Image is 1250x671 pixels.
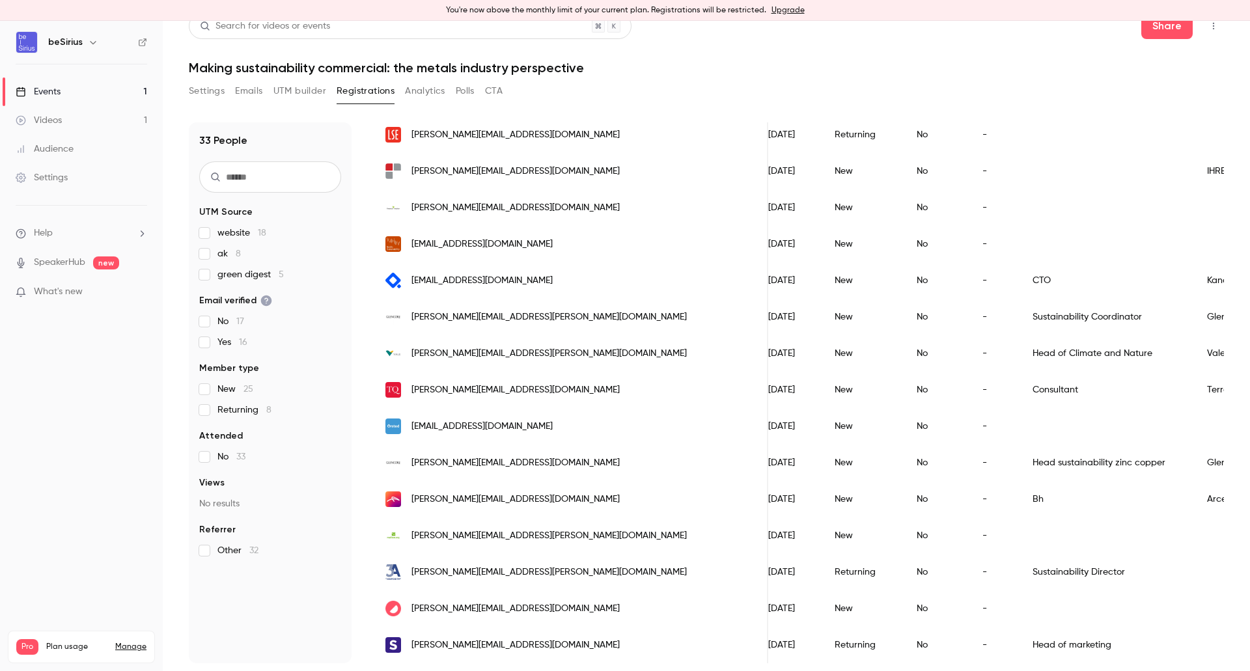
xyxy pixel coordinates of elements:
[411,201,620,215] span: [PERSON_NAME][EMAIL_ADDRESS][DOMAIN_NAME]
[385,346,401,361] img: vale.com
[411,274,553,288] span: [EMAIL_ADDRESS][DOMAIN_NAME]
[822,116,904,153] div: Returning
[385,601,401,616] img: getcontrast.io
[199,523,236,536] span: Referrer
[385,236,401,252] img: nordicsustainability.com
[405,81,445,102] button: Analytics
[904,299,969,335] div: No
[34,285,83,299] span: What's new
[755,226,822,262] div: [DATE]
[904,116,969,153] div: No
[755,481,822,517] div: [DATE]
[755,335,822,372] div: [DATE]
[755,116,822,153] div: [DATE]
[385,127,401,143] img: lse.ac.uk
[969,335,1020,372] div: -
[235,81,262,102] button: Emails
[385,491,401,507] img: arcelormittal.com
[485,81,503,102] button: CTA
[115,642,146,652] a: Manage
[217,544,258,557] span: Other
[411,602,620,616] span: [PERSON_NAME][EMAIL_ADDRESS][DOMAIN_NAME]
[1020,372,1194,408] div: Consultant
[93,256,119,269] span: new
[16,171,68,184] div: Settings
[1020,262,1194,299] div: CTO
[16,85,61,98] div: Events
[199,133,247,148] h1: 33 People
[411,493,620,506] span: [PERSON_NAME][EMAIL_ADDRESS][DOMAIN_NAME]
[243,385,253,394] span: 25
[385,564,401,580] img: 3acomposites.com
[755,590,822,627] div: [DATE]
[258,228,266,238] span: 18
[904,408,969,445] div: No
[199,206,341,557] section: facet-groups
[217,404,271,417] span: Returning
[16,226,147,240] li: help-dropdown-opener
[337,81,395,102] button: Registrations
[904,590,969,627] div: No
[411,383,620,397] span: [PERSON_NAME][EMAIL_ADDRESS][DOMAIN_NAME]
[755,627,822,663] div: [DATE]
[822,517,904,554] div: New
[822,226,904,262] div: New
[34,256,85,269] a: SpeakerHub
[755,408,822,445] div: [DATE]
[385,418,401,434] img: orsted.com
[1020,481,1194,517] div: Bh
[969,627,1020,663] div: -
[236,317,244,326] span: 17
[16,32,37,53] img: beSirius
[904,481,969,517] div: No
[189,81,225,102] button: Settings
[411,529,687,543] span: [PERSON_NAME][EMAIL_ADDRESS][PERSON_NAME][DOMAIN_NAME]
[755,299,822,335] div: [DATE]
[822,408,904,445] div: New
[969,189,1020,226] div: -
[755,554,822,590] div: [DATE]
[755,372,822,408] div: [DATE]
[969,554,1020,590] div: -
[969,262,1020,299] div: -
[385,528,401,543] img: mailbox.org
[822,299,904,335] div: New
[46,642,107,652] span: Plan usage
[904,153,969,189] div: No
[755,445,822,481] div: [DATE]
[904,189,969,226] div: No
[969,116,1020,153] div: -
[411,420,553,433] span: [EMAIL_ADDRESS][DOMAIN_NAME]
[969,517,1020,554] div: -
[385,309,401,325] img: glencore.com
[385,200,401,215] img: finance-in-motion.com
[822,554,904,590] div: Returning
[199,497,341,510] p: No results
[273,81,326,102] button: UTM builder
[755,189,822,226] div: [DATE]
[969,590,1020,627] div: -
[189,60,1224,75] h1: Making sustainability commercial: the metals industry perspective
[16,143,74,156] div: Audience
[199,476,225,489] span: Views
[822,189,904,226] div: New
[771,5,805,16] a: Upgrade
[239,338,247,347] span: 16
[904,335,969,372] div: No
[1020,299,1194,335] div: Sustainability Coordinator
[385,163,401,179] img: ihrb.org
[48,36,83,49] h6: beSirius
[217,247,241,260] span: ak
[755,517,822,554] div: [DATE]
[217,268,284,281] span: green digest
[1020,554,1194,590] div: Sustainability Director
[217,315,244,328] span: No
[1141,13,1193,39] button: Share
[969,226,1020,262] div: -
[969,372,1020,408] div: -
[385,382,401,398] img: terraquota.com
[411,128,620,142] span: [PERSON_NAME][EMAIL_ADDRESS][DOMAIN_NAME]
[200,20,330,33] div: Search for videos or events
[456,81,475,102] button: Polls
[411,638,620,652] span: [PERSON_NAME][EMAIL_ADDRESS][DOMAIN_NAME]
